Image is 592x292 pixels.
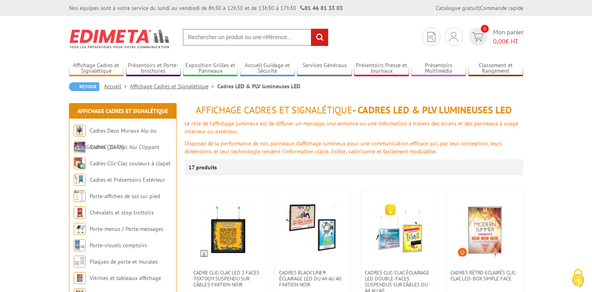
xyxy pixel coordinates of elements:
img: Vitrines et tableaux affichage [74,272,86,284]
a: Cadres Clic-Clac couleurs à clapet [90,160,171,167]
p: 17 produits [189,159,218,175]
input: rechercher [311,29,328,46]
img: Porte-affiches de sol sur pied [74,190,86,202]
a: Cadres Black’Line® éclairage LED du A4 au A0 finition noir [275,270,352,288]
input: Rechercher un produit ou une référence... [183,29,328,46]
a: Affichage Cadres et Signalétique [69,62,124,75]
font: Disposez de la performance de nos panneaux d'affichage lumineux pour une communication efficace q... [185,140,502,155]
li: Cadres LED & PLV lumineuses LED [217,82,300,90]
a: Cadres Rétro Eclairés Clic-Clac LED-Box simple face [446,270,523,282]
img: Cadres Black’Line® éclairage LED du A4 au A0 finition noir [285,202,341,258]
a: Chevalets et stop trottoirs [90,209,154,216]
span: Mon panier [493,28,523,46]
a: Accueil Guidage et Sécurité [240,62,295,75]
a: Cadres et Présentoirs Extérieur [90,176,165,183]
a: Services Généraux [297,62,352,75]
img: Cadres clic-clac éclairage LED double-faces suspendus sur câbles du A4 au A0 [371,202,427,258]
a: Affichage Cadres et Signalétique [77,107,168,115]
h1: - Cadres LED & PLV lumineuses LED [185,105,523,115]
a: Présentoirs Presse et Journaux [354,62,409,75]
img: Cadres Clic-Clac couleurs à clapet [74,157,86,169]
span: € HT [493,37,523,46]
img: Cadre Clic-Clac LED 2 faces 70x70cm suspendu sur câbles finition noir [200,202,256,258]
img: Porte-menus / Porte-messages [74,223,86,235]
a: Commande rapide [480,4,523,12]
a: Retour [69,82,99,91]
a: devis rapide 0 Mon panier 0,00€ HT [467,28,523,46]
a: Accueil [104,83,130,90]
div: Nos équipes sont à votre service du lundi au vendredi de 8h30 à 12h30 et de 13h30 à 17h30 [69,4,343,12]
span: Affichage Cadres et Signalétique [196,104,352,116]
img: Porte-visuels comptoirs [74,239,86,251]
a: Cadre Clic-Clac LED 2 faces 70x70cm suspendu sur câbles finition noir [189,270,266,288]
a: Plaques de porte et murales [90,258,158,265]
img: Plaques de porte et murales [74,256,86,268]
a: Exposition Grilles et Panneaux [183,62,238,75]
span: 0 [481,25,489,33]
span: 0,00 [493,37,505,45]
img: Cadres et Présentoirs Extérieur [74,174,86,186]
a: Cadres Clic-Clac Alu Clippant [90,143,159,151]
a: Cadres Deco Muraux Alu ou [GEOGRAPHIC_DATA] [74,127,157,151]
a: Affichage Cadres et Signalétique [130,83,217,90]
span: Cadres Black’Line® éclairage LED du A4 au A0 finition noir [279,270,348,288]
img: Chevalets et stop trottoirs [74,207,86,219]
img: Edimeta [69,24,171,54]
a: Présentoirs Multimédia [411,62,466,75]
img: devis rapide [427,32,435,42]
a: Porte-visuels comptoirs [90,242,147,249]
span: Cadre Clic-Clac LED 2 faces 70x70cm suspendu sur câbles finition noir [193,270,262,288]
strong: 01 46 81 33 03 [300,4,343,12]
a: Classement et Rangement [468,62,523,75]
a: Porte-menus / Porte-messages [90,225,163,232]
img: Cadres Deco Muraux Alu ou Bois [74,125,86,137]
img: Cookies (fenêtre modale) [568,268,588,288]
button: Cookies (fenêtre modale) [564,265,592,292]
span: Cadres Rétro Eclairés Clic-Clac LED-Box simple face [450,270,519,282]
img: devis rapide [472,32,484,42]
div: | [436,4,523,12]
a: Présentoirs et Porte-brochures [126,62,181,75]
a: Porte-affiches de sol sur pied [90,193,160,200]
font: Le rôle de l'affichage lumineux est de diffuser un message, une annonce ou une information à trav... [185,120,518,135]
a: Catalogue gratuit [436,4,479,12]
img: devis rapide [449,32,458,42]
img: Cadres Rétro Eclairés Clic-Clac LED-Box simple face [457,202,513,258]
a: Vitrines et tableaux affichage [90,274,161,282]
